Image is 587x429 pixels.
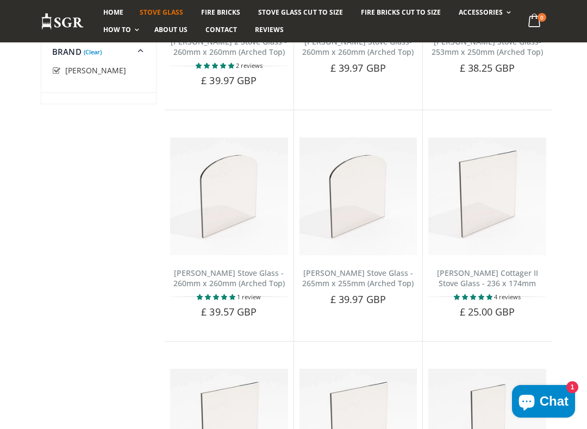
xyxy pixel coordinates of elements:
[132,4,191,21] a: Stove Glass
[330,293,386,306] span: £ 39.97 GBP
[205,25,237,34] span: Contact
[95,4,132,21] a: Home
[302,36,414,57] a: [PERSON_NAME] Stove Glass- 260mm x 260mm (Arched Top)
[201,8,240,17] span: Fire Bricks
[247,21,292,39] a: Reviews
[524,11,546,32] a: 0
[84,51,102,53] a: (Clear)
[170,137,288,255] img: Clarke Chesterfield arched top stove glass
[258,8,342,17] span: Stove Glass Cut To Size
[173,268,285,288] a: [PERSON_NAME] Stove Glass - 260mm x 260mm (Arched Top)
[460,305,515,318] span: £ 25.00 GBP
[538,13,546,22] span: 0
[171,36,287,57] a: [PERSON_NAME] 2 Stove Glass - 260mm x 260mm (Arched Top)
[197,21,245,39] a: Contact
[237,293,261,301] span: 1 review
[154,25,188,34] span: About us
[299,137,417,255] img: Clarke Chesterford Stove Glass
[302,268,414,288] a: [PERSON_NAME] Stove Glass - 265mm x 255mm (Arched Top)
[201,74,257,87] span: £ 39.97 GBP
[52,46,82,57] span: Brand
[432,36,543,57] a: [PERSON_NAME] Stove Glass- 253mm x 250mm (Arched Top)
[250,4,351,21] a: Stove Glass Cut To Size
[353,4,449,21] a: Fire Bricks Cut To Size
[95,21,145,39] a: How To
[201,305,257,318] span: £ 39.57 GBP
[428,137,546,255] img: Clarke Cottager II stove glass
[41,12,84,30] img: Stove Glass Replacement
[451,4,516,21] a: Accessories
[255,25,284,34] span: Reviews
[146,21,196,39] a: About us
[330,61,386,74] span: £ 39.97 GBP
[103,25,131,34] span: How To
[437,268,538,288] a: [PERSON_NAME] Cottager II Stove Glass - 236 x 174mm
[193,4,248,21] a: Fire Bricks
[454,293,494,301] span: 5.00 stars
[236,61,263,70] span: 2 reviews
[361,8,441,17] span: Fire Bricks Cut To Size
[103,8,123,17] span: Home
[509,385,578,420] inbox-online-store-chat: Shopify online store chat
[197,293,237,301] span: 5.00 stars
[494,293,521,301] span: 4 reviews
[196,61,236,70] span: 5.00 stars
[460,61,515,74] span: £ 38.25 GBP
[140,8,183,17] span: Stove Glass
[65,65,126,75] span: [PERSON_NAME]
[459,8,503,17] span: Accessories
